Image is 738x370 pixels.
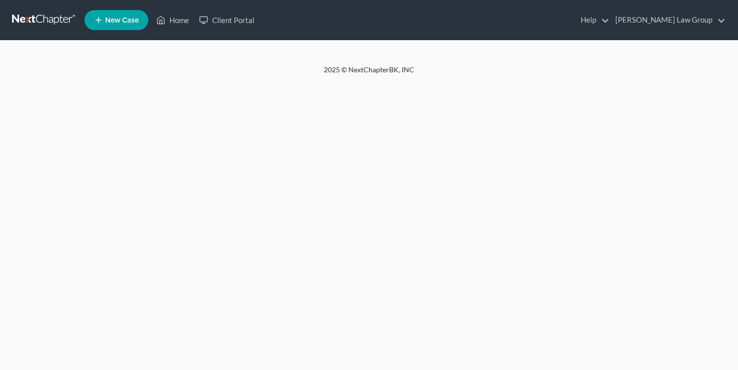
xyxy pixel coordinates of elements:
new-legal-case-button: New Case [84,10,148,30]
a: Home [151,11,194,29]
a: Help [576,11,609,29]
a: Client Portal [194,11,259,29]
a: [PERSON_NAME] Law Group [610,11,725,29]
div: 2025 © NextChapterBK, INC [82,65,656,83]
